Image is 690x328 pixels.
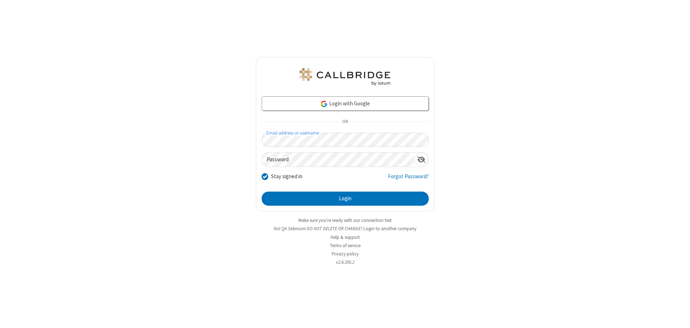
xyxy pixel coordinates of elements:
a: Terms of service [330,242,361,249]
li: v2.6.350.2 [256,259,434,266]
a: Privacy policy [332,251,359,257]
button: Login to another company [363,225,416,232]
div: Show password [414,153,428,166]
li: Not QA Selenium DO NOT DELETE OR CHANGE? [256,225,434,232]
a: Help & support [331,234,360,240]
button: Login [262,192,429,206]
input: Password [262,153,414,167]
a: Forgot Password? [388,172,429,186]
input: Email address or username [262,133,429,147]
label: Stay signed in [271,172,302,181]
img: google-icon.png [320,100,328,108]
a: Login with Google [262,96,429,111]
img: QA Selenium DO NOT DELETE OR CHANGE [298,68,392,86]
span: OR [339,117,351,127]
a: Make sure you're ready with our connection test [298,217,392,223]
